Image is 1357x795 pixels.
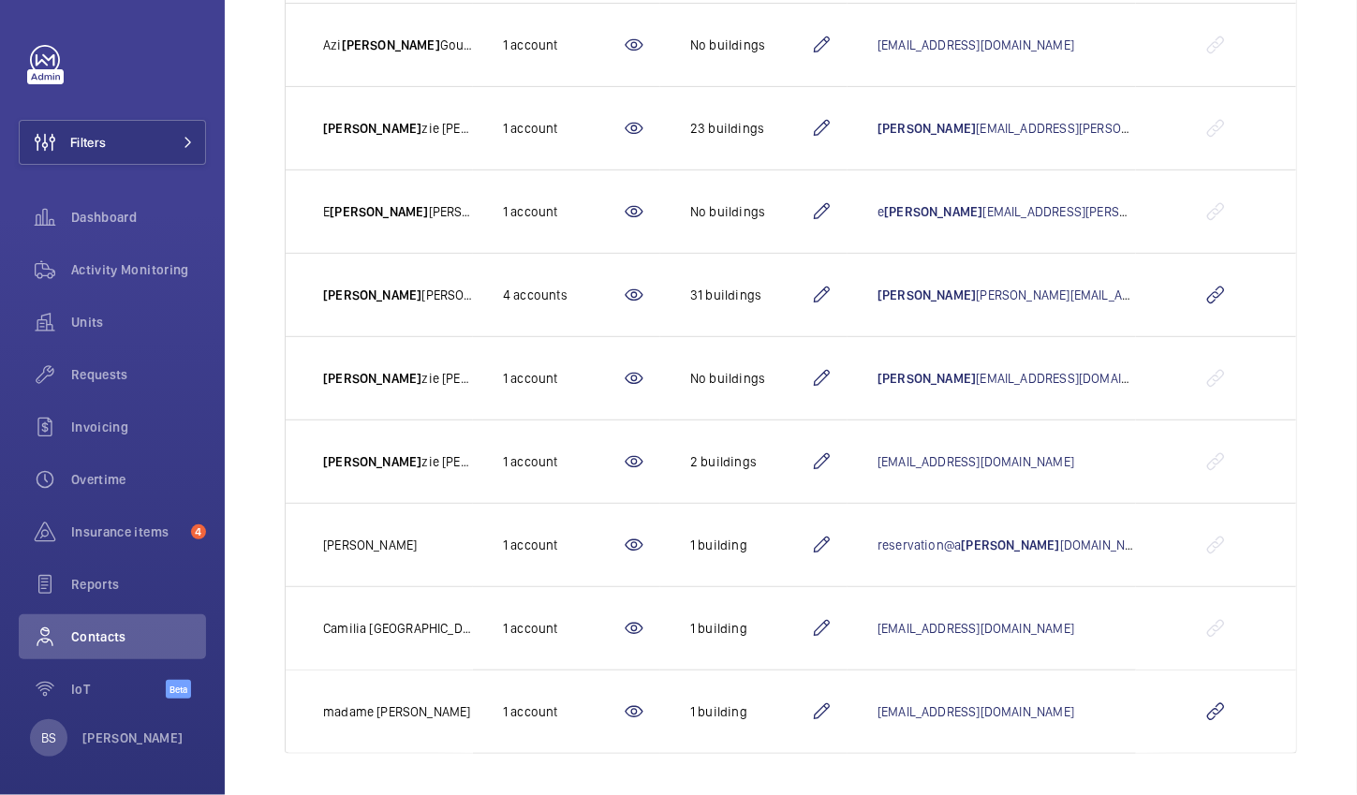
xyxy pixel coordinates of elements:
[71,260,206,279] span: Activity Monitoring
[878,121,976,136] span: [PERSON_NAME]
[71,365,206,384] span: Requests
[41,729,56,747] p: BS
[690,119,810,138] div: 23 buildings
[503,36,623,54] div: 1 account
[878,621,1074,636] a: [EMAIL_ADDRESS][DOMAIN_NAME]
[878,454,1074,469] a: [EMAIL_ADDRESS][DOMAIN_NAME]
[503,536,623,554] div: 1 account
[690,536,810,554] div: 1 building
[878,287,976,302] span: [PERSON_NAME]
[878,204,1274,219] a: e[PERSON_NAME][EMAIL_ADDRESS][PERSON_NAME][DOMAIN_NAME]
[323,619,473,638] p: Camilia [GEOGRAPHIC_DATA]
[690,202,810,221] div: No buildings
[323,371,421,386] span: [PERSON_NAME]
[323,454,421,469] span: [PERSON_NAME]
[690,702,810,721] div: 1 building
[878,371,976,386] span: [PERSON_NAME]
[323,702,471,721] p: madame [PERSON_NAME]
[71,575,206,594] span: Reports
[323,119,473,138] p: zie [PERSON_NAME]
[961,537,1059,552] span: [PERSON_NAME]
[71,313,206,331] span: Units
[878,537,1154,552] a: reservation@a[PERSON_NAME][DOMAIN_NAME]
[191,524,206,539] span: 4
[690,452,810,471] div: 2 buildings
[342,37,440,52] span: [PERSON_NAME]
[71,523,184,541] span: Insurance items
[71,470,206,489] span: Overtime
[878,287,1267,302] a: [PERSON_NAME][PERSON_NAME][EMAIL_ADDRESS][DOMAIN_NAME]
[503,619,623,638] div: 1 account
[19,120,206,165] button: Filters
[878,37,1074,52] a: [EMAIL_ADDRESS][DOMAIN_NAME]
[690,286,810,304] div: 31 buildings
[71,208,206,227] span: Dashboard
[323,202,473,221] p: E [PERSON_NAME]
[878,371,1173,386] a: [PERSON_NAME][EMAIL_ADDRESS][DOMAIN_NAME]
[503,702,623,721] div: 1 account
[323,286,473,304] p: [PERSON_NAME]
[503,369,623,388] div: 1 account
[503,286,623,304] div: 4 accounts
[690,619,810,638] div: 1 building
[323,36,473,54] p: Azi Goudin
[71,627,206,646] span: Contacts
[323,121,421,136] span: [PERSON_NAME]
[878,704,1074,719] a: [EMAIL_ADDRESS][DOMAIN_NAME]
[503,452,623,471] div: 1 account
[166,680,191,699] span: Beta
[323,287,421,302] span: [PERSON_NAME]
[71,418,206,436] span: Invoicing
[323,369,473,388] p: zie [PERSON_NAME]
[70,133,106,152] span: Filters
[323,536,417,554] p: [PERSON_NAME]
[503,202,623,221] div: 1 account
[878,121,1267,136] a: [PERSON_NAME][EMAIL_ADDRESS][PERSON_NAME][DOMAIN_NAME]
[503,119,623,138] div: 1 account
[71,680,166,699] span: IoT
[330,204,428,219] span: [PERSON_NAME]
[884,204,982,219] span: [PERSON_NAME]
[690,369,810,388] div: No buildings
[323,452,473,471] p: zie [PERSON_NAME]
[82,729,184,747] p: [PERSON_NAME]
[690,36,810,54] div: No buildings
